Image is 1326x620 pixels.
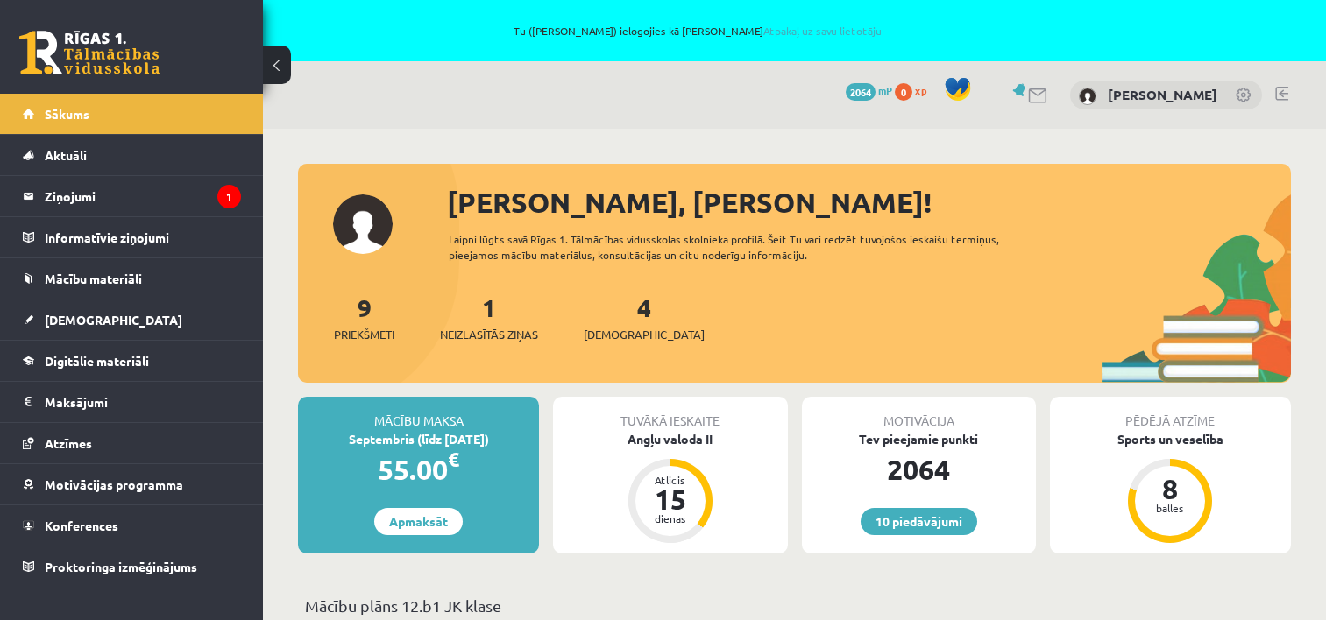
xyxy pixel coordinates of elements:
div: Laipni lūgts savā Rīgas 1. Tālmācības vidusskolas skolnieka profilā. Šeit Tu vari redzēt tuvojošo... [449,231,1045,263]
a: Atzīmes [23,423,241,463]
div: Tuvākā ieskaite [553,397,787,430]
a: 10 piedāvājumi [861,508,977,535]
div: dienas [644,513,697,524]
a: Rīgas 1. Tālmācības vidusskola [19,31,160,74]
div: balles [1144,503,1196,513]
a: 0 xp [895,83,935,97]
span: Sākums [45,106,89,122]
div: 2064 [802,448,1036,490]
div: [PERSON_NAME], [PERSON_NAME]! [447,181,1291,223]
p: Mācību plāns 12.b1 JK klase [305,594,1284,617]
div: 8 [1144,475,1196,503]
span: Tu ([PERSON_NAME]) ielogojies kā [PERSON_NAME] [202,25,1194,36]
span: Mācību materiāli [45,271,142,286]
a: Informatīvie ziņojumi [23,217,241,257]
a: 1Neizlasītās ziņas [440,292,538,343]
span: mP [878,83,892,97]
div: Angļu valoda II [553,430,787,448]
span: € [448,447,459,472]
a: 4[DEMOGRAPHIC_DATA] [584,292,705,343]
a: Maksājumi [23,382,241,422]
div: Sports un veselība [1050,430,1291,448]
a: Sports un veselība 8 balles [1050,430,1291,546]
a: Mācību materiāli [23,258,241,299]
span: Neizlasītās ziņas [440,326,538,343]
span: Proktoringa izmēģinājums [45,559,197,574]
a: 9Priekšmeti [334,292,394,343]
a: [DEMOGRAPHIC_DATA] [23,299,241,340]
div: 15 [644,485,697,513]
a: Aktuāli [23,135,241,175]
a: Motivācijas programma [23,464,241,504]
span: Digitālie materiāli [45,353,149,369]
legend: Ziņojumi [45,176,241,216]
span: [DEMOGRAPHIC_DATA] [45,312,182,328]
div: 55.00 [298,448,539,490]
span: Aktuāli [45,147,87,163]
span: Priekšmeti [334,326,394,343]
a: 2064 mP [846,83,892,97]
span: Konferences [45,518,118,533]
a: [PERSON_NAME] [1108,86,1217,103]
a: Apmaksāt [374,508,463,535]
a: Proktoringa izmēģinājums [23,546,241,587]
span: 2064 [846,83,876,101]
a: Angļu valoda II Atlicis 15 dienas [553,430,787,546]
a: Digitālie materiāli [23,341,241,381]
div: Atlicis [644,475,697,485]
span: Atzīmes [45,435,92,451]
img: Robijs Cabuls [1079,88,1096,105]
legend: Informatīvie ziņojumi [45,217,241,257]
span: Motivācijas programma [45,476,183,492]
span: 0 [895,83,912,101]
i: 1 [217,185,241,208]
span: xp [915,83,926,97]
div: Mācību maksa [298,397,539,430]
legend: Maksājumi [45,382,241,422]
div: Motivācija [802,397,1036,430]
a: Atpakaļ uz savu lietotāju [763,24,882,38]
div: Septembris (līdz [DATE]) [298,430,539,448]
div: Tev pieejamie punkti [802,430,1036,448]
span: [DEMOGRAPHIC_DATA] [584,326,705,343]
a: Konferences [23,505,241,546]
div: Pēdējā atzīme [1050,397,1291,430]
a: Sākums [23,94,241,134]
a: Ziņojumi1 [23,176,241,216]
